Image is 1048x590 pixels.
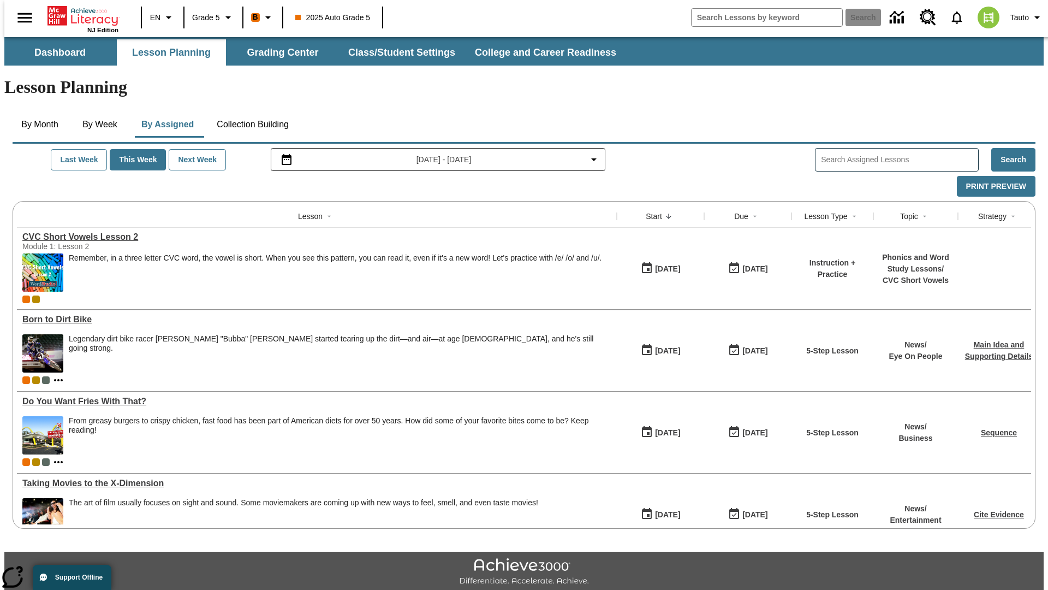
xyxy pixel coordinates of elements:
div: [DATE] [742,262,767,276]
button: Open side menu [9,2,41,34]
a: Do You Want Fries With That?, Lessons [22,397,611,406]
div: Born to Dirt Bike [22,315,611,324]
span: [DATE] - [DATE] [416,154,472,166]
img: avatar image [978,7,999,28]
span: 2025 Auto Grade 5 [295,12,371,23]
div: Strategy [978,211,1007,222]
button: Profile/Settings [1006,8,1048,27]
div: Start [646,211,662,222]
span: OL 2025 Auto Grade 6 [42,376,50,384]
button: Grade: Grade 5, Select a grade [188,8,239,27]
a: Cite Evidence [974,510,1024,519]
div: Current Class [22,296,30,303]
span: Grade 5 [192,12,220,23]
button: Language: EN, Select a language [145,8,180,27]
span: New 2025 class [32,458,40,466]
button: By Assigned [133,111,203,138]
button: 09/04/25: First time the lesson was available [637,340,684,361]
button: Search [991,148,1035,172]
button: 09/04/25: First time the lesson was available [637,422,684,443]
p: 5-Step Lesson [806,509,859,521]
div: CVC Short Vowels Lesson 2 [22,232,611,242]
h1: Lesson Planning [4,77,1044,97]
button: Show more classes [52,374,65,387]
button: Grading Center [228,39,337,66]
div: Due [734,211,748,222]
button: This Week [110,149,166,170]
p: 5-Step Lesson [806,345,859,357]
p: Phonics and Word Study Lessons / [879,252,952,275]
p: Entertainment [890,515,941,526]
p: News / [898,421,932,433]
button: Next Week [169,149,226,170]
div: [DATE] [655,344,680,358]
button: Select the date range menu item [276,153,601,166]
div: Lesson [298,211,323,222]
button: Select a new avatar [971,3,1006,32]
input: Search Assigned Lessons [821,152,978,168]
a: CVC Short Vowels Lesson 2, Lessons [22,232,611,242]
button: 09/04/25: Last day the lesson can be accessed [724,422,771,443]
button: Support Offline [33,565,111,590]
a: Born to Dirt Bike, Lessons [22,315,611,324]
span: Legendary dirt bike racer James "Bubba" Stewart started tearing up the dirt—and air—at age 4, and... [69,334,611,373]
p: Remember, in a three letter CVC word, the vowel is short. When you see this pattern, you can read... [69,253,602,263]
p: Business [898,433,932,444]
div: Remember, in a three letter CVC word, the vowel is short. When you see this pattern, you can read... [69,253,602,292]
button: Dashboard [5,39,115,66]
img: Panel in front of the seats sprays water mist to the happy audience at a 4DX-equipped theater. [22,498,63,536]
div: Legendary dirt bike racer [PERSON_NAME] "Bubba" [PERSON_NAME] started tearing up the dirt—and air... [69,334,611,353]
p: Eye On People [889,351,942,362]
p: 5-Step Lesson [806,427,859,439]
button: 09/05/25: Last day the lesson can be accessed [724,258,771,279]
button: Collection Building [208,111,297,138]
button: Sort [848,210,861,223]
a: Resource Center, Will open in new tab [913,3,943,32]
button: 09/05/25: First time the lesson was available [637,258,684,279]
span: Support Offline [55,574,103,581]
span: B [253,10,258,24]
p: The art of film usually focuses on sight and sound. Some moviemakers are coming up with new ways ... [69,498,538,508]
p: CVC Short Vowels [879,275,952,286]
div: [DATE] [655,262,680,276]
img: Motocross racer James Stewart flies through the air on his dirt bike. [22,334,63,373]
div: Current Class [22,376,30,384]
span: Tauto [1010,12,1029,23]
svg: Collapse Date Range Filter [587,153,600,166]
div: Current Class [22,458,30,466]
button: By Week [73,111,127,138]
p: Instruction + Practice [797,257,868,280]
button: By Month [13,111,67,138]
div: From greasy burgers to crispy chicken, fast food has been part of American diets for over 50 year... [69,416,611,455]
div: New 2025 class [32,376,40,384]
div: Module 1: Lesson 2 [22,242,186,251]
button: Sort [662,210,675,223]
div: Topic [900,211,918,222]
button: Sort [748,210,761,223]
a: Main Idea and Supporting Details [965,340,1033,361]
div: [DATE] [655,508,680,522]
span: EN [150,12,160,23]
button: 09/03/25: Last day the lesson can be accessed [724,504,771,525]
div: [DATE] [655,426,680,440]
button: Lesson Planning [117,39,226,66]
div: New 2025 class [32,296,40,303]
button: 09/03/25: First time the lesson was available [637,504,684,525]
a: Sequence [981,428,1017,437]
button: Last Week [51,149,107,170]
p: News / [889,339,942,351]
button: Print Preview [957,176,1035,197]
div: The art of film usually focuses on sight and sound. Some moviemakers are coming up with new ways ... [69,498,538,536]
img: Achieve3000 Differentiate Accelerate Achieve [459,558,589,586]
button: Sort [323,210,336,223]
div: Home [47,4,118,33]
button: Class/Student Settings [340,39,464,66]
span: OL 2025 Auto Grade 6 [42,458,50,466]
